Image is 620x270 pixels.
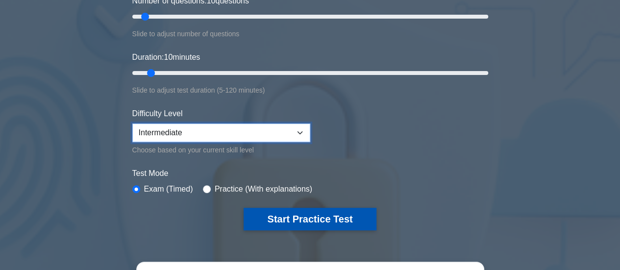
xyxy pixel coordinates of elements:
[144,183,193,195] label: Exam (Timed)
[132,168,488,179] label: Test Mode
[132,144,310,156] div: Choose based on your current skill level
[132,51,200,63] label: Duration: minutes
[164,53,173,61] span: 10
[215,183,312,195] label: Practice (With explanations)
[132,84,488,96] div: Slide to adjust test duration (5-120 minutes)
[132,108,183,120] label: Difficulty Level
[244,208,376,230] button: Start Practice Test
[132,28,488,40] div: Slide to adjust number of questions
